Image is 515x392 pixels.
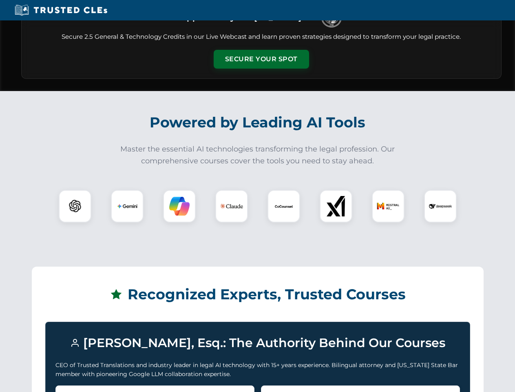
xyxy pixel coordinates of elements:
[320,190,352,223] div: xAI
[274,196,294,216] img: CoCounsel Logo
[31,32,491,42] p: Secure 2.5 General & Technology Credits in our Live Webcast and learn proven strategies designed ...
[424,190,457,223] div: DeepSeek
[326,196,346,216] img: xAI Logo
[55,361,460,379] p: CEO of Trusted Translations and industry leader in legal AI technology with 15+ years experience....
[63,194,87,218] img: ChatGPT Logo
[267,190,300,223] div: CoCounsel
[215,190,248,223] div: Claude
[59,190,91,223] div: ChatGPT
[111,190,144,223] div: Gemini
[377,195,400,218] img: Mistral AI Logo
[12,4,110,16] img: Trusted CLEs
[169,196,190,216] img: Copilot Logo
[32,108,484,137] h2: Powered by Leading AI Tools
[220,195,243,218] img: Claude Logo
[163,190,196,223] div: Copilot
[117,196,137,216] img: Gemini Logo
[214,50,309,69] button: Secure Your Spot
[429,195,452,218] img: DeepSeek Logo
[45,280,470,309] h2: Recognized Experts, Trusted Courses
[372,190,404,223] div: Mistral AI
[55,332,460,354] h3: [PERSON_NAME], Esq.: The Authority Behind Our Courses
[115,143,400,167] p: Master the essential AI technologies transforming the legal profession. Our comprehensive courses...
